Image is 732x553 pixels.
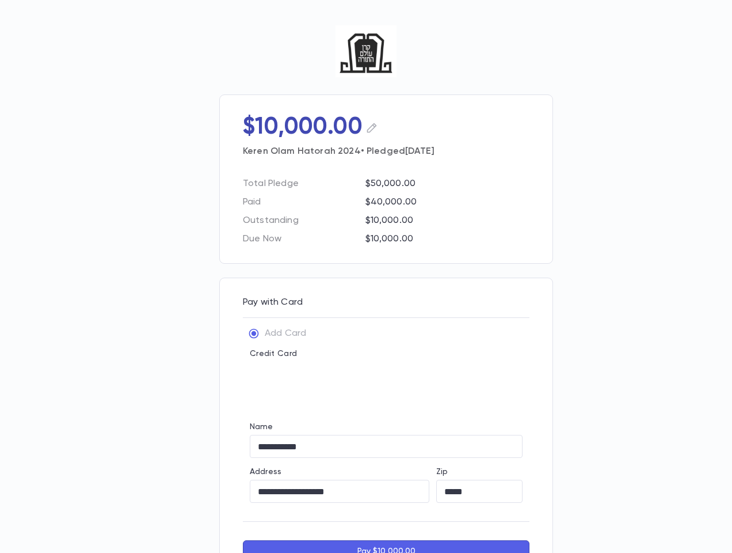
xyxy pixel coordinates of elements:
label: Address [250,467,281,476]
p: $10,000.00 [365,215,529,226]
p: Paid [243,196,359,208]
p: Credit Card [250,349,523,358]
label: Zip [436,467,448,476]
p: Add Card [265,328,306,339]
p: $40,000.00 [365,196,529,208]
p: Keren Olam Hatorah 2024 • Pledged [DATE] [243,141,529,157]
p: Outstanding [243,215,359,226]
p: Due Now [243,233,359,245]
p: Pay with Card [243,297,529,308]
p: $10,000.00 [365,233,529,245]
p: $10,000.00 [243,113,363,141]
p: $50,000.00 [365,178,529,190]
img: Keren Olam Hatorah [335,25,397,77]
p: Total Pledge [243,178,359,190]
label: Name [250,422,273,431]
